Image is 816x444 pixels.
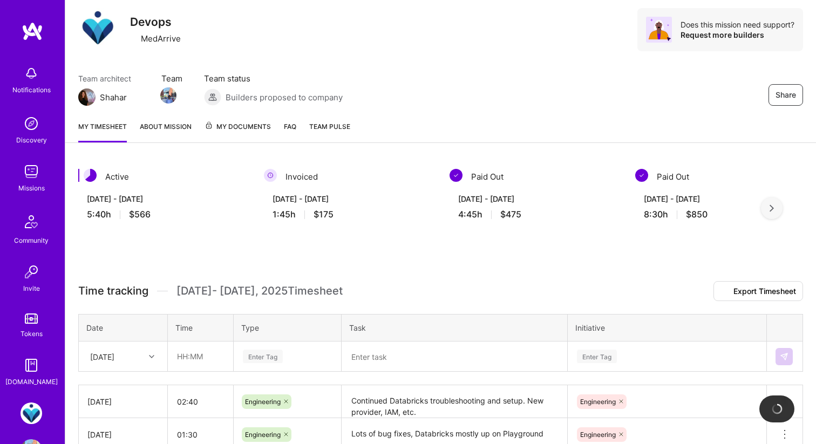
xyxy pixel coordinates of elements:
i: icon CompanyGray [130,35,139,43]
img: bell [21,63,42,84]
div: Notifications [12,84,51,95]
img: Invite [21,261,42,283]
div: 8:30 h [644,209,799,220]
div: 4:45 h [458,209,614,220]
a: Team Member Avatar [161,86,175,105]
div: Shahar [100,92,127,103]
textarea: Continued Databricks troubleshooting and setup. New provider, IAM, etc. [343,386,566,417]
div: 1:45 h [273,209,428,220]
div: Invoiced [264,169,437,185]
img: Builders proposed to company [204,88,221,106]
th: Type [234,315,342,341]
span: My Documents [205,121,271,133]
span: Builders proposed to company [226,92,343,103]
span: Engineering [245,431,281,439]
div: [DATE] [87,429,159,440]
a: FAQ [284,121,296,142]
a: My timesheet [78,121,127,142]
img: tokens [25,313,38,324]
span: Team architect [78,73,140,84]
div: Request more builders [681,30,794,40]
i: icon Chevron [149,354,154,359]
span: Engineering [580,431,616,439]
th: Date [79,315,168,341]
img: Paid Out [450,169,463,182]
i: icon Download [720,288,729,296]
img: guide book [21,354,42,376]
div: Missions [18,182,45,194]
a: About Mission [140,121,192,142]
img: right [770,204,774,212]
span: Team status [204,73,343,84]
img: Company Logo [78,8,117,47]
input: HH:MM [168,387,233,416]
div: Enter Tag [577,348,617,365]
div: Does this mission need support? [681,19,794,30]
img: logo [22,22,43,41]
span: [DATE] - [DATE] , 2025 Timesheet [176,284,343,298]
img: teamwork [21,161,42,182]
a: Team Pulse [309,121,350,142]
img: Active [84,169,97,182]
th: Task [342,315,568,341]
span: $175 [314,209,334,220]
button: Share [769,84,803,106]
div: Time [175,322,226,333]
button: Export Timesheet [713,281,803,301]
h3: Devops [130,15,186,29]
div: Discovery [16,134,47,146]
div: Tokens [21,328,43,339]
div: [DATE] - [DATE] [273,193,428,204]
img: Paid Out [635,169,648,182]
img: Team Architect [78,88,96,106]
div: Enter Tag [243,348,283,365]
span: Engineering [245,398,281,406]
img: discovery [21,113,42,134]
span: $475 [500,209,521,220]
div: Invite [23,283,40,294]
span: Team [161,73,182,84]
i: icon Mail [131,93,140,101]
span: Time tracking [78,284,148,298]
a: My Documents [205,121,271,142]
span: Share [776,90,796,100]
a: MedArrive: Devops [18,402,45,424]
input: HH:MM [168,342,233,371]
div: MedArrive [130,33,181,44]
img: Avatar [646,17,672,43]
div: Paid Out [635,169,808,185]
div: [DATE] - [DATE] [87,193,242,204]
img: Team Member Avatar [160,87,176,104]
img: Invoiced [264,169,277,182]
div: 5:40 h [87,209,242,220]
div: [DATE] [90,351,114,362]
div: Initiative [575,322,759,333]
span: $850 [686,209,708,220]
img: Submit [780,352,788,361]
div: [DATE] - [DATE] [458,193,614,204]
div: Paid Out [450,169,622,185]
img: Community [18,209,44,235]
span: Team Pulse [309,122,350,131]
div: Active [78,169,251,185]
div: [DOMAIN_NAME] [5,376,58,387]
div: [DATE] - [DATE] [644,193,799,204]
img: MedArrive: Devops [21,402,42,424]
img: loading [771,403,783,415]
span: $566 [129,209,151,220]
div: [DATE] [87,396,159,407]
div: Community [14,235,49,246]
span: Engineering [580,398,616,406]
